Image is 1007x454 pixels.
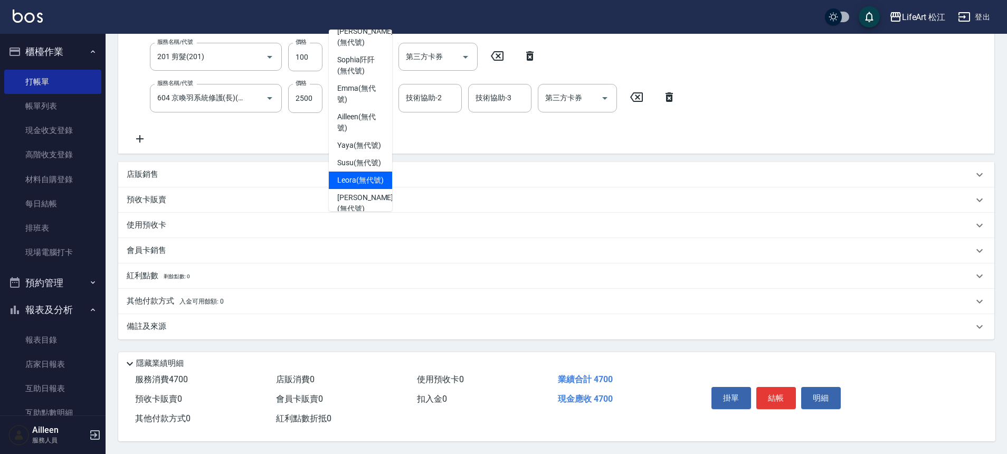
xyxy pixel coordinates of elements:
[276,394,323,404] span: 會員卡販賣 0
[4,296,101,324] button: 報表及分析
[13,10,43,23] img: Logo
[4,70,101,94] a: 打帳單
[4,94,101,118] a: 帳單列表
[127,169,158,180] p: 店販銷售
[135,413,191,423] span: 其他付款方式 0
[127,194,166,205] p: 預收卡販賣
[164,273,190,279] span: 剩餘點數: 0
[136,358,184,369] p: 隱藏業績明細
[4,216,101,240] a: 排班表
[4,38,101,65] button: 櫃檯作業
[4,401,101,425] a: 互助點數明細
[337,26,393,48] span: [PERSON_NAME] (無代號)
[127,270,189,282] p: 紅利點數
[4,118,101,143] a: 現金收支登錄
[118,289,994,314] div: 其他付款方式入金可用餘額: 0
[711,387,751,409] button: 掛單
[261,49,278,65] button: Open
[902,11,946,24] div: LifeArt 松江
[127,321,166,332] p: 備註及來源
[801,387,841,409] button: 明細
[4,328,101,352] a: 報表目錄
[337,157,381,168] span: Susu (無代號)
[596,90,613,107] button: Open
[337,83,384,105] span: Emma (無代號)
[558,374,613,384] span: 業績合計 4700
[337,111,384,134] span: Ailleen (無代號)
[756,387,796,409] button: 結帳
[127,245,166,256] p: 會員卡銷售
[276,374,315,384] span: 店販消費 0
[337,175,384,186] span: Leora (無代號)
[127,220,166,231] p: 使用預收卡
[4,352,101,376] a: 店家日報表
[135,394,182,404] span: 預收卡販賣 0
[157,79,193,87] label: 服務名稱/代號
[4,192,101,216] a: 每日結帳
[261,90,278,107] button: Open
[118,238,994,263] div: 會員卡銷售
[179,298,224,305] span: 入金可用餘額: 0
[558,394,613,404] span: 現金應收 4700
[296,79,307,87] label: 價格
[4,143,101,167] a: 高階收支登錄
[4,269,101,297] button: 預約管理
[337,192,393,214] span: [PERSON_NAME] (無代號)
[127,296,224,307] p: 其他付款方式
[337,140,381,151] span: Yaya (無代號)
[296,38,307,46] label: 價格
[118,263,994,289] div: 紅利點數剩餘點數: 0
[157,38,193,46] label: 服務名稱/代號
[32,436,86,445] p: 服務人員
[32,425,86,436] h5: Ailleen
[276,413,331,423] span: 紅利點數折抵 0
[4,167,101,192] a: 材料自購登錄
[4,240,101,264] a: 現場電腦打卡
[118,213,994,238] div: 使用預收卡
[417,374,464,384] span: 使用預收卡 0
[135,374,188,384] span: 服務消費 4700
[337,54,384,77] span: Sophia阡阡 (無代號)
[457,49,474,65] button: Open
[954,7,994,27] button: 登出
[118,162,994,187] div: 店販銷售
[885,6,950,28] button: LifeArt 松江
[118,187,994,213] div: 預收卡販賣
[8,424,30,446] img: Person
[118,314,994,339] div: 備註及來源
[4,376,101,401] a: 互助日報表
[859,6,880,27] button: save
[417,394,447,404] span: 扣入金 0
